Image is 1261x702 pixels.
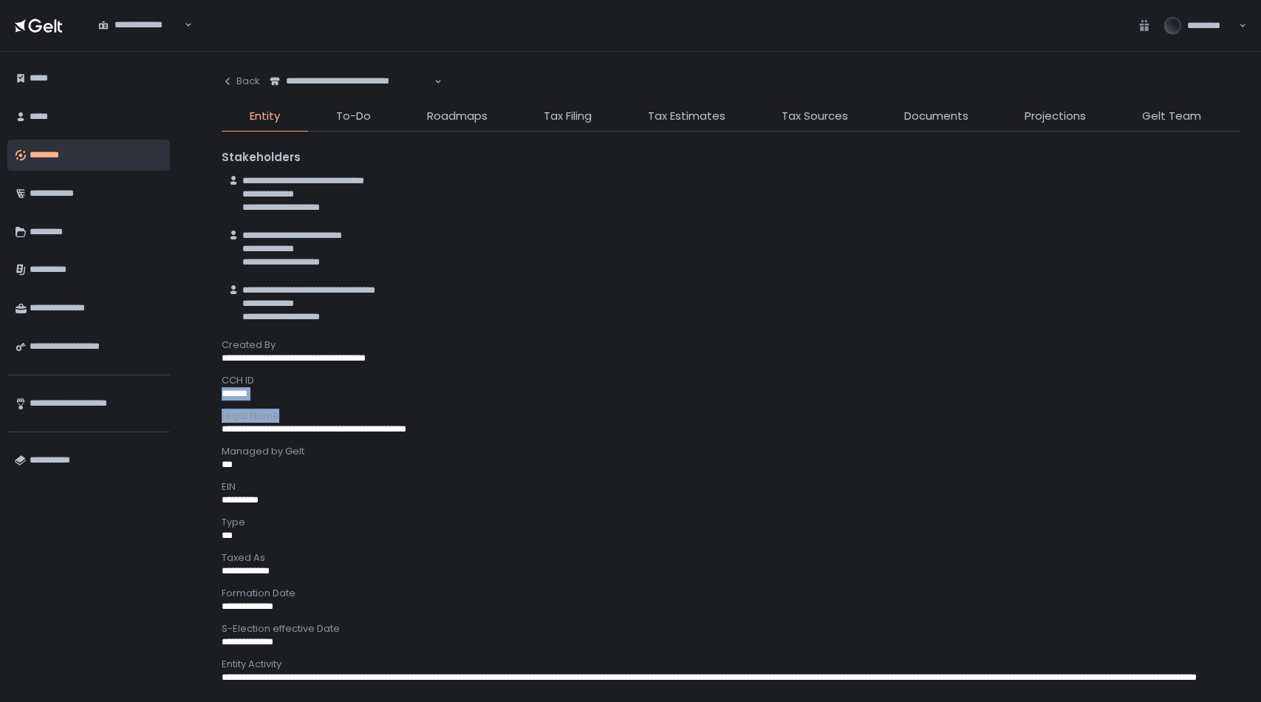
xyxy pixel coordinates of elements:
[260,67,442,97] div: Search for option
[222,338,1240,352] div: Created By
[222,149,1240,166] div: Stakeholders
[270,88,433,103] input: Search for option
[222,409,1240,423] div: Legal Name
[222,75,260,88] div: Back
[222,480,1240,494] div: EIN
[222,587,1240,600] div: Formation Date
[222,622,1240,635] div: S-Election effective Date
[222,445,1240,458] div: Managed by Gelt
[222,516,1240,529] div: Type
[336,108,371,125] span: To-Do
[89,10,192,41] div: Search for option
[544,108,592,125] span: Tax Filing
[222,551,1240,565] div: Taxed As
[250,108,280,125] span: Entity
[427,108,488,125] span: Roadmaps
[222,67,260,96] button: Back
[782,108,848,125] span: Tax Sources
[1142,108,1201,125] span: Gelt Team
[222,374,1240,387] div: CCH ID
[904,108,968,125] span: Documents
[222,658,1240,671] div: Entity Activity
[648,108,725,125] span: Tax Estimates
[1025,108,1086,125] span: Projections
[98,32,183,47] input: Search for option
